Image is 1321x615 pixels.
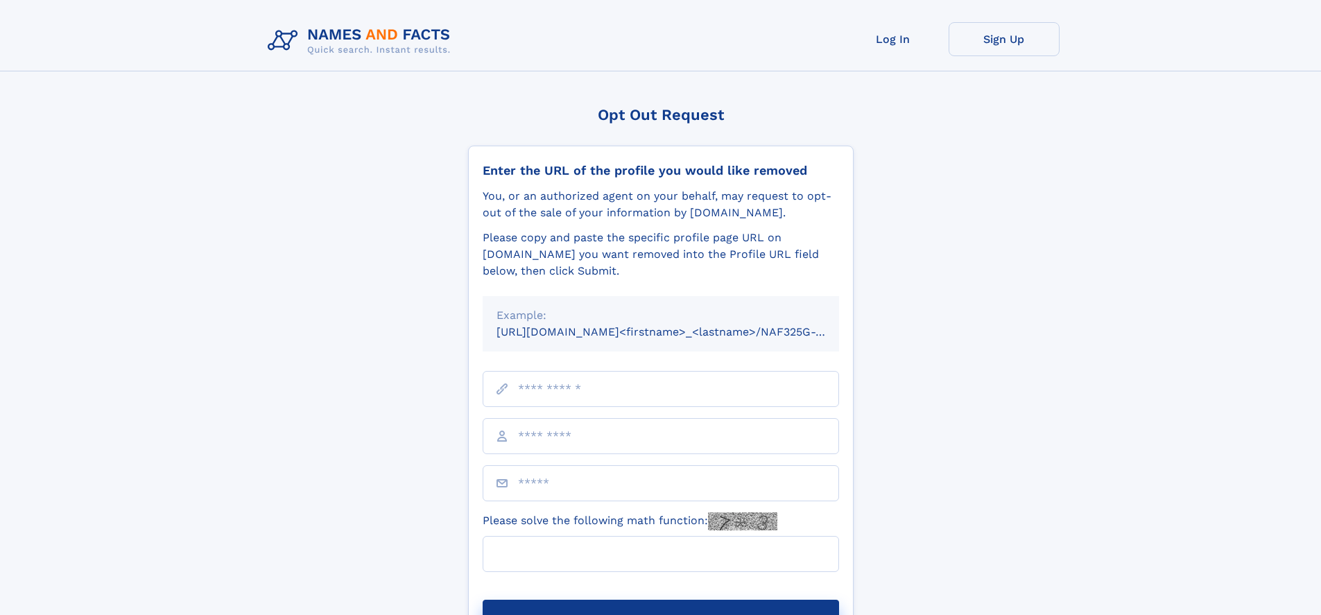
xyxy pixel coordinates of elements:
[468,106,854,123] div: Opt Out Request
[497,325,865,338] small: [URL][DOMAIN_NAME]<firstname>_<lastname>/NAF325G-xxxxxxxx
[262,22,462,60] img: Logo Names and Facts
[483,163,839,178] div: Enter the URL of the profile you would like removed
[497,307,825,324] div: Example:
[838,22,949,56] a: Log In
[949,22,1060,56] a: Sign Up
[483,188,839,221] div: You, or an authorized agent on your behalf, may request to opt-out of the sale of your informatio...
[483,512,777,530] label: Please solve the following math function:
[483,229,839,279] div: Please copy and paste the specific profile page URL on [DOMAIN_NAME] you want removed into the Pr...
